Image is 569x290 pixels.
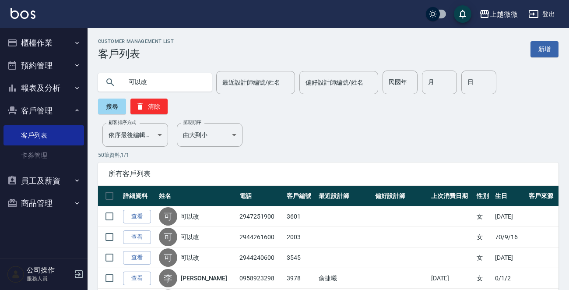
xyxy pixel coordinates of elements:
[237,206,284,227] td: 2947251900
[284,227,316,248] td: 2003
[429,186,474,206] th: 上次消費日期
[429,268,474,289] td: [DATE]
[7,265,25,283] img: Person
[98,99,126,114] button: 搜尋
[237,248,284,268] td: 2944240600
[493,268,527,289] td: 0/1/2
[4,32,84,54] button: 櫃檯作業
[474,186,493,206] th: 性別
[474,268,493,289] td: 女
[493,186,527,206] th: 生日
[237,227,284,248] td: 2944261600
[123,251,151,265] a: 查看
[130,99,168,114] button: 清除
[493,206,527,227] td: [DATE]
[4,77,84,99] button: 報表及分析
[98,151,558,159] p: 50 筆資料, 1 / 1
[476,5,521,23] button: 上越微微
[4,145,84,166] a: 卡券管理
[98,48,174,60] h3: 客戶列表
[4,192,84,215] button: 商品管理
[98,39,174,44] h2: Customer Management List
[454,5,471,23] button: save
[27,266,71,275] h5: 公司操作
[284,186,316,206] th: 客戶編號
[157,186,237,206] th: 姓名
[237,186,284,206] th: 電話
[474,206,493,227] td: 女
[109,119,136,126] label: 顧客排序方式
[4,99,84,122] button: 客戶管理
[159,207,177,226] div: 可
[123,71,205,94] input: 搜尋關鍵字
[123,210,151,223] a: 查看
[109,170,548,178] span: 所有客戶列表
[123,272,151,285] a: 查看
[102,123,168,147] div: 依序最後編輯時間
[4,170,84,192] button: 員工及薪資
[474,248,493,268] td: 女
[183,119,201,126] label: 呈現順序
[27,275,71,283] p: 服務人員
[159,228,177,246] div: 可
[525,6,558,22] button: 登出
[316,186,373,206] th: 最近設計師
[159,248,177,267] div: 可
[284,206,316,227] td: 3601
[4,125,84,145] a: 客戶列表
[527,186,558,206] th: 客戶來源
[121,186,157,206] th: 詳細資料
[181,233,199,241] a: 可以改
[123,230,151,244] a: 查看
[181,274,227,283] a: [PERSON_NAME]
[284,248,316,268] td: 3545
[4,54,84,77] button: 預約管理
[490,9,518,20] div: 上越微微
[373,186,429,206] th: 偏好設計師
[284,268,316,289] td: 3978
[493,248,527,268] td: [DATE]
[181,253,199,262] a: 可以改
[530,41,558,57] a: 新增
[181,212,199,221] a: 可以改
[177,123,242,147] div: 由大到小
[237,268,284,289] td: 0958923298
[493,227,527,248] td: 70/9/16
[316,268,373,289] td: 俞捷曦
[159,269,177,287] div: 李
[474,227,493,248] td: 女
[11,8,35,19] img: Logo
